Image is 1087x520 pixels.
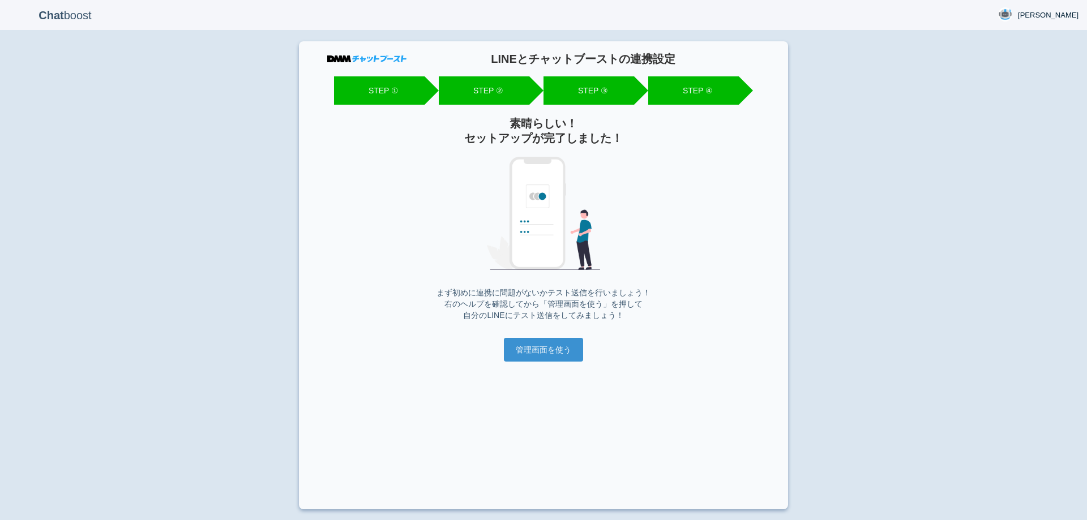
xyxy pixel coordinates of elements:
[327,55,406,62] img: DMMチャットブースト
[648,76,739,105] li: STEP ④
[487,157,600,270] img: 完了画面
[38,9,63,22] b: Chat
[334,76,425,105] li: STEP ①
[998,7,1012,22] img: User Image
[1018,10,1079,21] span: [PERSON_NAME]
[8,1,122,29] p: boost
[327,287,760,321] p: まず初めに連携に問題がないかテスト送信を行いましょう！ 右のヘルプを確認してから「管理画面を使う」を押して 自分のLINEにテスト送信をしてみましょう！
[327,116,760,145] h2: 素晴らしい！ セットアップが完了しました！
[543,76,634,105] li: STEP ③
[439,76,529,105] li: STEP ②
[504,338,583,362] input: 管理画面を使う
[406,53,760,65] h1: LINEとチャットブーストの連携設定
